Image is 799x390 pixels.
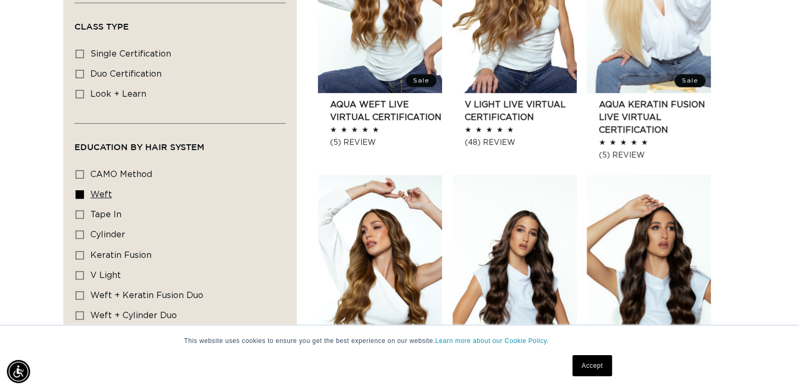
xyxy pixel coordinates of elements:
div: Accessibility Menu [7,360,30,383]
iframe: Chat Widget [746,339,799,390]
span: Education By Hair system [74,142,204,152]
span: Cylinder [90,230,125,239]
span: Weft [90,190,112,199]
span: look + learn [90,90,146,98]
summary: Education By Hair system (0 selected) [74,124,286,162]
span: Weft + Cylinder Duo [90,311,177,320]
summary: Class Type (0 selected) [74,3,286,41]
a: Accept [572,355,612,376]
a: Learn more about our Cookie Policy. [435,337,549,345]
a: AQUA Keratin Fusion LIVE VIRTUAL Certification [599,98,711,136]
span: Tape In [90,210,121,219]
a: AQUA Weft LIVE VIRTUAL Certification [330,98,442,124]
a: V Light Live Virtual Certification [465,98,577,124]
span: V Light [90,271,121,280]
span: Class Type [74,22,129,31]
span: Weft + Keratin Fusion Duo [90,291,203,300]
span: Keratin Fusion [90,251,152,259]
p: This website uses cookies to ensure you get the best experience on our website. [184,336,615,346]
span: CAMO Method [90,170,152,179]
span: single certification [90,50,171,58]
span: duo certification [90,70,162,78]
